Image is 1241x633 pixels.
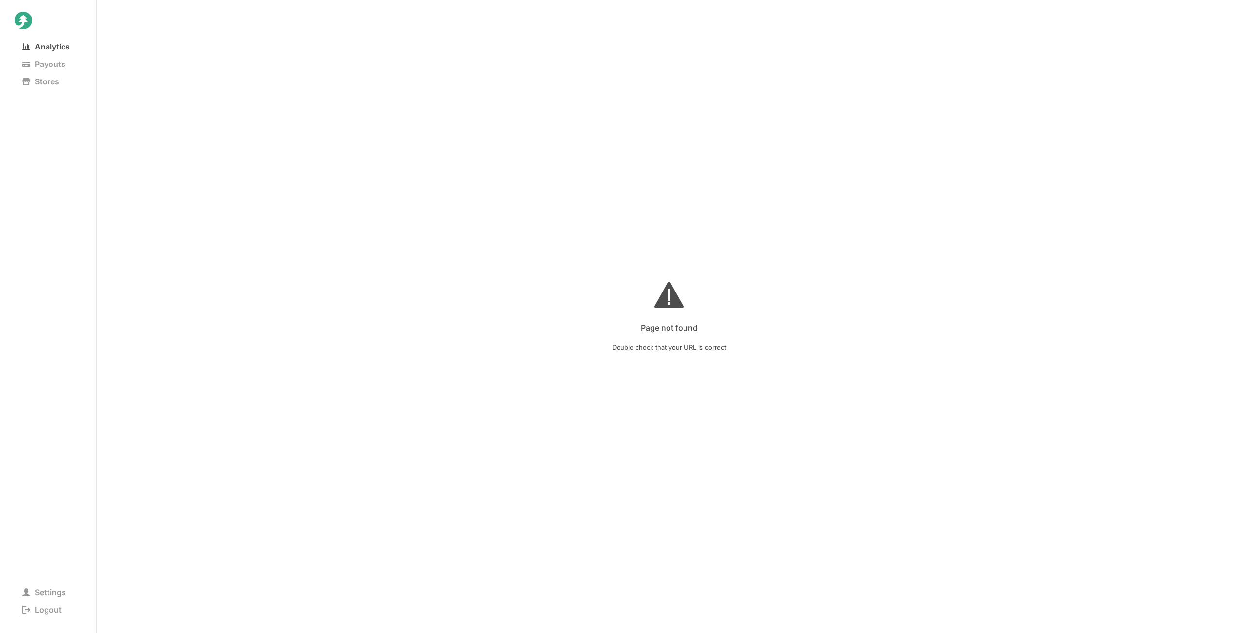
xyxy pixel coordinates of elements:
span: Double check that your URL is correct [612,341,726,353]
span: Stores [15,75,67,88]
span: Analytics [15,40,78,53]
span: Logout [15,603,69,617]
span: Payouts [15,57,73,71]
p: Page not found [641,317,698,334]
span: Settings [15,585,74,599]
